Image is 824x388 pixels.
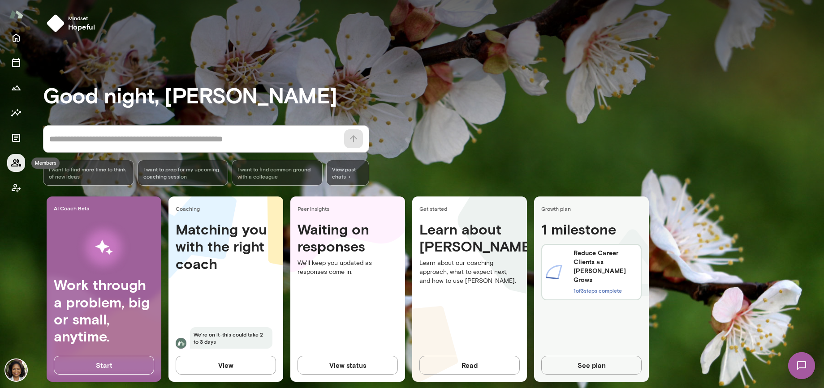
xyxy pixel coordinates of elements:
button: Documents [7,129,25,147]
button: Mindsethopeful [43,11,102,36]
div: I want to find common ground with a colleague [232,160,323,186]
img: AI Workflows [64,219,144,276]
img: Mento [9,6,23,23]
button: See plan [541,356,642,375]
h4: Waiting on responses [298,221,398,255]
h4: 1 milestone [541,221,642,241]
button: View [176,356,276,375]
button: Sessions [7,54,25,72]
div: Members [31,158,60,169]
span: AI Coach Beta [54,205,158,212]
span: Get started [419,205,523,212]
h6: hopeful [68,21,95,32]
span: 1 of 3 steps complete [574,287,622,294]
button: Read [419,356,520,375]
button: Insights [7,104,25,122]
p: Learn about our coaching approach, what to expect next, and how to use [PERSON_NAME]. [419,259,520,286]
span: Mindset [68,14,95,21]
h4: Matching you with the right coach [176,221,276,272]
button: View status [298,356,398,375]
img: mindset [47,14,65,32]
img: Cheryl Mills [5,359,27,381]
button: Members [7,154,25,172]
button: Coach app [7,179,25,197]
span: View past chats -> [326,160,369,186]
button: Home [7,29,25,47]
button: Start [54,356,154,375]
span: Growth plan [541,205,645,212]
h3: Good night, [PERSON_NAME] [43,82,824,107]
h4: Work through a problem, big or small, anytime. [54,276,154,345]
span: I want to find more time to think of new ideas [49,166,128,180]
span: I want to prep for my upcoming coaching session [143,166,223,180]
span: We're on it-this could take 2 to 3 days [190,327,272,349]
div: I want to prep for my upcoming coaching session [138,160,229,186]
p: We'll keep you updated as responses come in. [298,259,398,277]
h4: Learn about [PERSON_NAME] [419,221,520,255]
span: I want to find common ground with a colleague [237,166,317,180]
h6: Reduce Career Clients as [PERSON_NAME] Grows [574,248,637,284]
span: Coaching [176,205,280,212]
button: Growth Plan [7,79,25,97]
span: Peer Insights [298,205,401,212]
div: I want to find more time to think of new ideas [43,160,134,186]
